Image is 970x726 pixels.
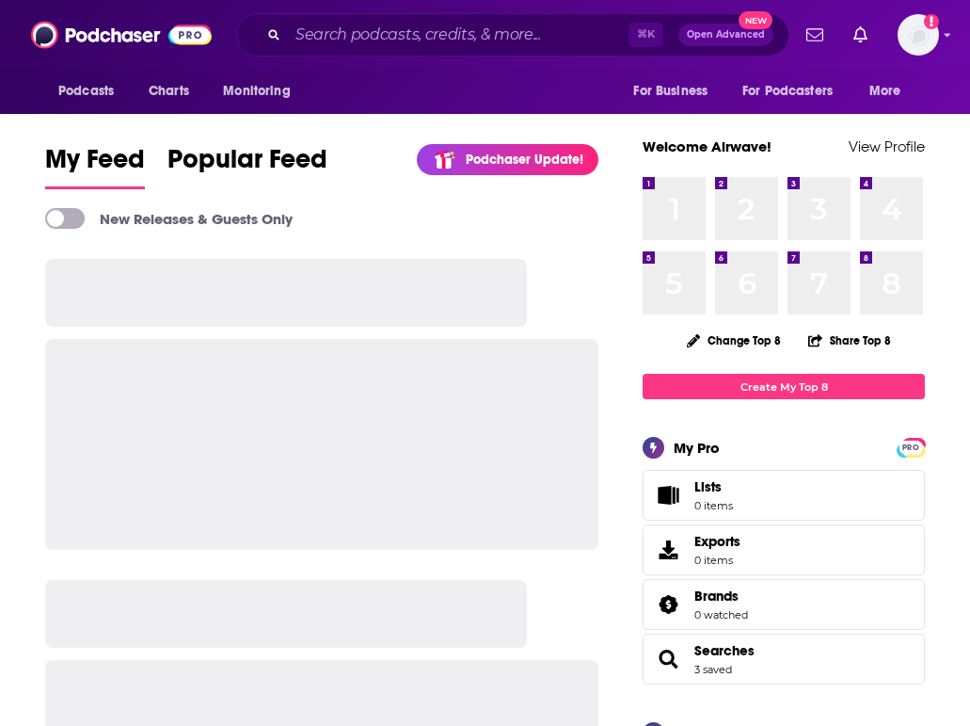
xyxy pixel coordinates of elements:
[31,17,212,53] img: Podchaser - Follow, Share and Rate Podcasts
[643,374,925,399] a: Create My Top 8
[236,13,789,56] div: Search podcasts, credits, & more...
[739,11,772,29] span: New
[628,23,663,47] span: ⌘ K
[799,19,831,51] a: Show notifications dropdown
[694,642,755,659] a: Searches
[649,591,687,618] a: Brands
[620,73,731,109] button: open menu
[694,608,748,621] a: 0 watched
[45,143,145,186] span: My Feed
[730,73,860,109] button: open menu
[649,537,687,563] span: Exports
[210,73,314,109] button: open menu
[694,478,733,495] span: Lists
[694,588,739,605] span: Brands
[807,322,892,359] button: Share Top 8
[924,14,939,29] svg: Add a profile image
[899,441,922,455] span: PRO
[167,143,327,186] span: Popular Feed
[288,20,628,50] input: Search podcasts, credits, & more...
[643,634,925,685] span: Searches
[694,533,740,550] span: Exports
[694,478,722,495] span: Lists
[674,439,720,457] div: My Pro
[149,78,189,105] span: Charts
[898,14,939,56] span: Logged in as AirwaveMedia
[45,143,145,189] a: My Feed
[869,78,901,105] span: More
[899,440,922,454] a: PRO
[856,73,925,109] button: open menu
[742,78,833,105] span: For Podcasters
[466,152,583,168] p: Podchaser Update!
[643,470,925,521] a: Lists
[694,663,732,676] a: 3 saved
[846,19,875,51] a: Show notifications dropdown
[694,499,733,512] span: 0 items
[898,14,939,56] img: User Profile
[687,30,765,40] span: Open Advanced
[643,524,925,575] a: Exports
[58,78,114,105] span: Podcasts
[678,24,773,46] button: Open AdvancedNew
[649,646,687,672] a: Searches
[643,137,771,155] a: Welcome Airwave!
[694,588,748,605] a: Brands
[643,579,925,630] span: Brands
[676,329,792,352] button: Change Top 8
[633,78,708,105] span: For Business
[898,14,939,56] button: Show profile menu
[167,143,327,189] a: Popular Feed
[849,137,925,155] a: View Profile
[45,73,138,109] button: open menu
[649,482,687,508] span: Lists
[136,73,200,109] a: Charts
[45,208,293,229] a: New Releases & Guests Only
[223,78,290,105] span: Monitoring
[694,554,740,567] span: 0 items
